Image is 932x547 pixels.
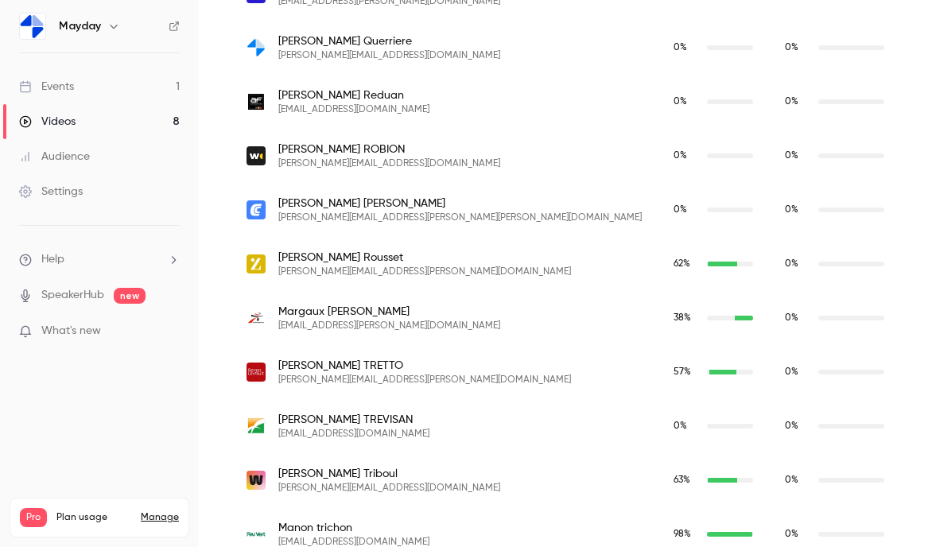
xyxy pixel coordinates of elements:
span: Live watch time [674,311,699,325]
span: [EMAIL_ADDRESS][DOMAIN_NAME] [278,103,429,116]
span: 0 % [785,313,798,323]
div: Events [19,79,74,95]
span: [PERSON_NAME] Rousset [278,250,571,266]
span: Live watch time [674,203,699,217]
span: 0 % [785,43,798,52]
span: [PERSON_NAME][EMAIL_ADDRESS][PERSON_NAME][PERSON_NAME][DOMAIN_NAME] [278,211,642,224]
span: Live watch time [674,257,699,271]
div: ctrevisan@filien.com [231,399,900,453]
div: m.reduan@afcommunication.com [231,75,900,129]
span: Replay watch time [785,41,810,55]
span: [PERSON_NAME][EMAIL_ADDRESS][DOMAIN_NAME] [278,482,500,495]
span: [PERSON_NAME] ROBION [278,142,500,157]
span: Help [41,251,64,268]
div: Videos [19,114,76,130]
span: 0 % [674,97,687,107]
span: Replay watch time [785,365,810,379]
img: wecasa.fr [247,471,266,490]
span: Margaux [PERSON_NAME] [278,304,500,320]
span: [EMAIL_ADDRESS][DOMAIN_NAME] [278,428,429,440]
img: feuvert.fr [247,525,266,544]
span: 63 % [674,475,690,485]
span: 0 % [785,475,798,485]
span: Replay watch time [785,419,810,433]
span: Live watch time [674,419,699,433]
span: Plan usage [56,511,131,524]
span: 38 % [674,313,691,323]
div: marion.querriere@getmayday.co [231,21,900,75]
span: 57 % [674,367,691,377]
img: getmayday.co [247,38,266,57]
img: filien.com [247,417,266,436]
a: Manage [141,511,179,524]
span: new [114,288,146,304]
span: [PERSON_NAME] TRETTO [278,358,571,374]
span: Live watch time [674,41,699,55]
a: SpeakerHub [41,287,104,304]
span: Live watch time [674,473,699,487]
span: [PERSON_NAME] Reduan [278,87,429,103]
div: Audience [19,149,90,165]
span: Live watch time [674,149,699,163]
span: 0 % [785,151,798,161]
span: [PERSON_NAME] TREVISAN [278,412,429,428]
span: 0 % [785,421,798,431]
span: Manon trichon [278,520,429,536]
h6: Mayday [59,18,101,34]
span: [PERSON_NAME][EMAIL_ADDRESS][DOMAIN_NAME] [278,49,500,62]
span: What's new [41,323,101,339]
img: zenchef.com [247,254,266,273]
img: afcommunication.com [247,92,266,111]
div: jeanne.rousset@zenchef.com [231,237,900,291]
div: margaux.schiltz@mousquetaires.com [231,291,900,345]
span: [PERSON_NAME][EMAIL_ADDRESS][PERSON_NAME][DOMAIN_NAME] [278,374,571,386]
span: Replay watch time [785,257,810,271]
img: Mayday [20,14,45,39]
span: [PERSON_NAME] [PERSON_NAME] [278,196,642,211]
span: Live watch time [674,95,699,109]
span: 0 % [785,367,798,377]
div: peggy.tretto@berger-levrault.com [231,345,900,399]
span: 0 % [785,530,798,539]
span: Replay watch time [785,95,810,109]
span: Replay watch time [785,527,810,541]
div: christophe.robyn@conrad.fr [231,183,900,237]
div: elsa.triboul@wecasa.fr [231,453,900,507]
span: 0 % [674,205,687,215]
img: mousquetaires.com [247,308,266,328]
img: conrad.fr [247,200,266,219]
span: [PERSON_NAME] Querriere [278,33,500,49]
span: 0 % [674,421,687,431]
span: Replay watch time [785,203,810,217]
iframe: Noticeable Trigger [161,324,180,339]
span: 0 % [674,43,687,52]
div: sophie.robion@willing.fr [231,129,900,183]
span: 98 % [674,530,691,539]
div: Settings [19,184,83,200]
span: [PERSON_NAME][EMAIL_ADDRESS][DOMAIN_NAME] [278,157,500,170]
img: willing.fr [247,146,266,165]
span: Replay watch time [785,311,810,325]
span: [EMAIL_ADDRESS][PERSON_NAME][DOMAIN_NAME] [278,320,500,332]
span: Replay watch time [785,473,810,487]
span: 0 % [785,259,798,269]
span: Live watch time [674,527,699,541]
span: [PERSON_NAME] Triboul [278,466,500,482]
li: help-dropdown-opener [19,251,180,268]
span: Replay watch time [785,149,810,163]
span: 0 % [674,151,687,161]
span: [PERSON_NAME][EMAIL_ADDRESS][PERSON_NAME][DOMAIN_NAME] [278,266,571,278]
span: Pro [20,508,47,527]
span: Live watch time [674,365,699,379]
img: berger-levrault.com [247,363,266,382]
span: 0 % [785,97,798,107]
span: 62 % [674,259,690,269]
span: 0 % [785,205,798,215]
